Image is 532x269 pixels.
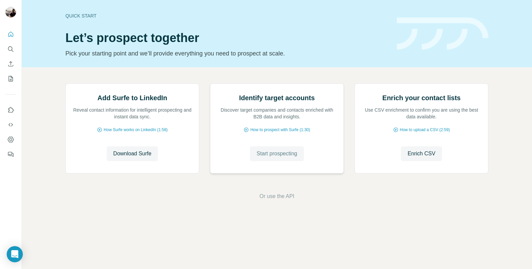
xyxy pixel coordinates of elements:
h1: Let’s prospect together [65,31,389,45]
button: Start prospecting [250,146,304,161]
button: Download Surfe [107,146,158,161]
span: Enrich CSV [408,150,435,158]
span: How to upload a CSV (2:59) [400,127,450,133]
p: Reveal contact information for intelligent prospecting and instant data sync. [72,107,192,120]
button: Search [5,43,16,55]
h2: Identify target accounts [239,93,315,103]
p: Use CSV enrichment to confirm you are using the best data available. [362,107,481,120]
span: How to prospect with Surfe (1:30) [250,127,310,133]
span: Download Surfe [113,150,152,158]
p: Discover target companies and contacts enriched with B2B data and insights. [217,107,337,120]
button: Use Surfe on LinkedIn [5,104,16,116]
button: Or use the API [259,192,294,200]
div: Quick start [65,12,389,19]
div: Open Intercom Messenger [7,246,23,262]
button: Enrich CSV [401,146,442,161]
button: Use Surfe API [5,119,16,131]
h2: Enrich your contact lists [382,93,461,103]
button: Enrich CSV [5,58,16,70]
button: My lists [5,73,16,85]
span: Start prospecting [257,150,297,158]
h2: Add Surfe to LinkedIn [98,93,167,103]
img: banner [397,17,488,50]
img: Avatar [5,7,16,17]
p: Pick your starting point and we’ll provide everything you need to prospect at scale. [65,49,389,58]
button: Quick start [5,28,16,40]
button: Feedback [5,148,16,160]
span: How Surfe works on LinkedIn (1:58) [104,127,168,133]
button: Dashboard [5,133,16,146]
